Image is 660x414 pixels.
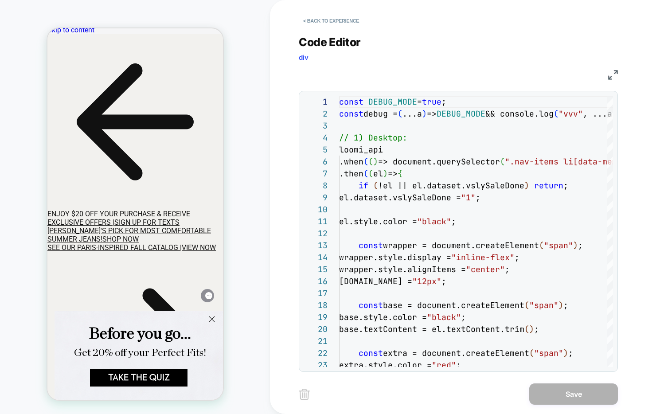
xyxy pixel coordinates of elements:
[417,97,422,107] span: =
[524,300,529,310] span: (
[359,180,368,191] span: if
[339,360,432,370] span: extra.style.color =
[558,300,563,310] span: )
[422,97,441,107] span: true
[339,192,461,203] span: el.dataset.vslySaleDone =
[427,312,461,322] span: "black"
[422,109,427,119] span: )
[378,156,500,167] span: => document.querySelector
[339,109,363,119] span: const
[304,144,328,156] div: 5
[339,324,524,334] span: base.textContent = el.textContent.trim
[7,283,176,371] div: Modal Overlay Box
[485,109,554,119] span: && console.log
[359,348,383,358] span: const
[304,335,328,347] div: 21
[304,311,328,323] div: 19
[363,156,368,167] span: (
[554,109,558,119] span: (
[304,299,328,311] div: 18
[417,216,451,227] span: "black"
[568,348,573,358] span: ;
[339,97,363,107] span: const
[339,145,383,155] span: loomi_api
[398,168,402,179] span: {
[432,360,456,370] span: "red"
[608,70,618,80] img: fullscreen
[505,264,510,274] span: ;
[500,156,505,167] span: (
[558,109,583,119] span: "vvv"
[412,276,441,286] span: "12px"
[529,300,558,310] span: "span"
[339,252,451,262] span: wrapper.style.display =
[383,240,539,250] span: wrapper = document.createElement
[299,389,310,400] img: delete
[304,227,328,239] div: 12
[304,132,328,144] div: 4
[339,264,466,274] span: wrapper.style.alignItems =
[304,359,328,371] div: 23
[299,35,361,49] span: Code Editor
[359,300,383,310] span: const
[573,240,578,250] span: )
[515,252,519,262] span: ;
[524,324,529,334] span: (
[461,192,476,203] span: "1"
[359,240,383,250] span: const
[583,109,612,119] span: , ...a
[383,348,529,358] span: extra = document.createElement
[534,324,539,334] span: ;
[134,215,168,223] u: VIEW NOW
[304,191,328,203] div: 9
[7,283,176,371] iframe: Modal Overlay Box Frame
[461,312,466,322] span: ;
[398,109,402,119] span: (
[339,276,412,286] span: [DOMAIN_NAME] =
[304,96,328,108] div: 1
[67,190,132,198] a: SIGN UP FOR TEXTS
[339,168,363,179] span: .then
[373,168,383,179] span: el
[304,203,328,215] div: 10
[368,97,417,107] span: DEBUG_MODE
[304,323,328,335] div: 20
[456,360,461,370] span: ;
[427,109,437,119] span: =>
[578,240,583,250] span: ;
[529,348,534,358] span: (
[368,168,373,179] span: (
[304,239,328,251] div: 13
[368,156,373,167] span: (
[153,261,167,274] iframe: Gorgias live chat messenger
[476,192,480,203] span: ;
[299,53,309,62] span: div
[466,264,505,274] span: "center"
[563,300,568,310] span: ;
[304,180,328,191] div: 8
[529,383,618,405] button: Save
[304,156,328,168] div: 6
[304,108,328,120] div: 2
[383,168,388,179] span: )
[437,109,485,119] span: DEBUG_MODE
[304,215,328,227] div: 11
[304,347,328,359] div: 22
[363,168,368,179] span: (
[373,156,378,167] span: )
[304,263,328,275] div: 15
[55,207,91,215] u: SHOP NOW
[378,180,524,191] span: !el || el.dataset.vslySaleDone
[339,133,407,143] span: // 1) Desktop:
[534,348,563,358] span: "span"
[383,300,524,310] span: base = document.createElement
[539,240,544,250] span: (
[563,348,568,358] span: )
[339,216,417,227] span: el.style.color =
[441,276,446,286] span: ;
[304,120,328,132] div: 3
[339,312,427,322] span: base.style.color =
[544,240,573,250] span: "span"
